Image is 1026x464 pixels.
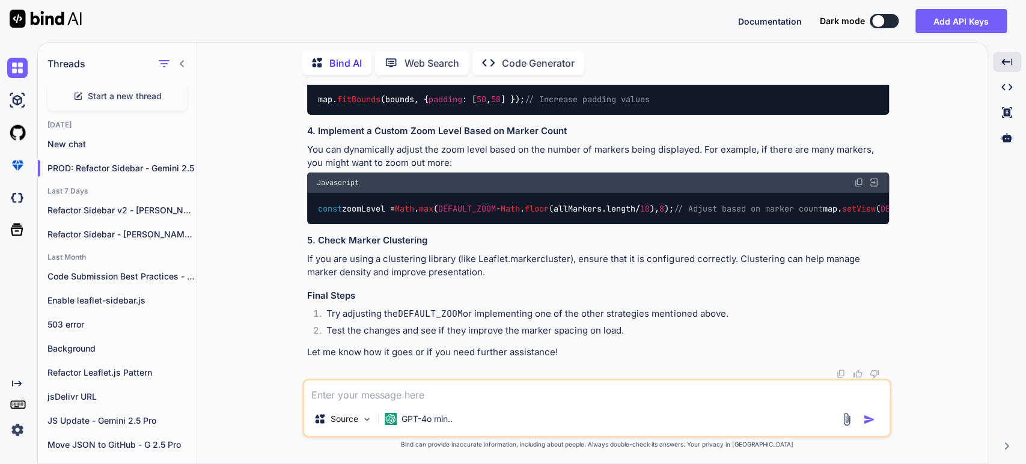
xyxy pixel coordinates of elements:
[385,413,397,425] img: GPT-4o mini
[47,56,85,71] h1: Threads
[38,186,197,196] h2: Last 7 Days
[47,391,197,403] p: jsDelivr URL
[307,234,889,248] h3: 5. Check Marker Clustering
[307,289,889,303] h3: Final Steps
[7,420,28,440] img: settings
[869,177,879,188] img: Open in Browser
[47,228,197,240] p: Refactor Sidebar - [PERSON_NAME] 4
[398,308,463,320] code: DEFAULT_ZOOM
[477,94,486,105] span: 50
[337,94,380,105] span: fitBounds
[674,203,823,214] span: // Adjust based on marker count
[7,155,28,176] img: premium
[870,369,879,379] img: dislike
[38,120,197,130] h2: [DATE]
[47,319,197,331] p: 503 error
[47,162,197,174] p: PROD: Refactor Sidebar - Gemini 2.5
[47,204,197,216] p: Refactor Sidebar v2 - [PERSON_NAME] 4 Sonnet
[307,252,889,279] p: If you are using a clustering library (like Leaflet.markercluster), ensure that it is configured ...
[491,94,501,105] span: 50
[88,90,162,102] span: Start a new thread
[840,412,853,426] img: attachment
[502,56,575,70] p: Code Generator
[329,56,362,70] p: Bind AI
[405,56,459,70] p: Web Search
[429,94,462,105] span: padding
[820,15,865,27] span: Dark mode
[881,203,948,214] span: DEFAULT_CENTER
[38,252,197,262] h2: Last Month
[7,188,28,208] img: darkCloudIdeIcon
[7,90,28,111] img: ai-studio
[47,439,197,451] p: Move JSON to GitHub - G 2.5 Pro
[302,440,891,449] p: Bind can provide inaccurate information, including about people. Always double-check its answers....
[863,414,875,426] img: icon
[501,203,520,214] span: Math
[331,413,358,425] p: Source
[836,369,846,379] img: copy
[842,203,876,214] span: setView
[7,123,28,143] img: githubLight
[659,203,664,214] span: 8
[317,324,889,341] li: Test the changes and see if they improve the marker spacing on load.
[47,343,197,355] p: Background
[606,203,635,214] span: length
[640,203,650,214] span: 10
[307,124,889,138] h3: 4. Implement a Custom Zoom Level Based on Marker Count
[853,369,863,379] img: like
[362,414,372,424] img: Pick Models
[738,15,802,28] button: Documentation
[438,203,496,214] span: DEFAULT_ZOOM
[318,203,342,214] span: const
[47,295,197,307] p: Enable leaflet-sidebar.js
[317,93,650,106] code: map. (bounds, { : [ , ] });
[47,138,197,150] p: New chat
[317,178,359,188] span: Javascript
[7,58,28,78] img: chat
[525,94,650,105] span: // Increase padding values
[525,203,549,214] span: floor
[317,307,889,324] li: Try adjusting the or implementing one of the other strategies mentioned above.
[419,203,433,214] span: max
[307,143,889,170] p: You can dynamically adjust the zoom level based on the number of markers being displayed. For exa...
[854,178,864,188] img: copy
[307,346,889,359] p: Let me know how it goes or if you need further assistance!
[317,203,1011,215] code: zoomLevel = . ( - . (allMarkers. / ), ); map. ( , zoomLevel);
[10,10,82,28] img: Bind AI
[47,415,197,427] p: JS Update - Gemini 2.5 Pro
[915,9,1007,33] button: Add API Keys
[47,367,197,379] p: Refactor Leaflet.js Pattern
[738,16,802,26] span: Documentation
[402,413,453,425] p: GPT-4o min..
[395,203,414,214] span: Math
[47,270,197,282] p: Code Submission Best Practices - [PERSON_NAME] 4.0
